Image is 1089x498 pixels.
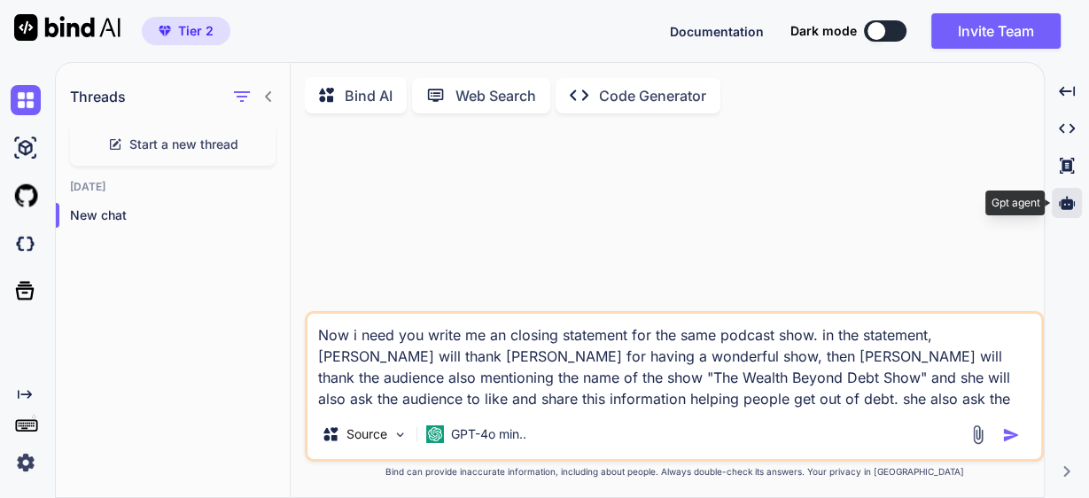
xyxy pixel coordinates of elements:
span: Start a new thread [129,136,238,153]
textarea: Now i need you write me an closing statement for the same podcast show. in the statement, [PERSON... [307,314,1041,409]
button: Documentation [670,22,764,41]
p: Bind AI [345,85,393,106]
h2: [DATE] [56,180,290,194]
button: premiumTier 2 [142,17,230,45]
img: GPT-4o mini [426,425,444,443]
p: GPT-4o min.. [451,425,526,443]
p: New chat [70,206,290,224]
span: Tier 2 [178,22,214,40]
div: Gpt agent [985,191,1045,215]
img: Pick Models [393,427,408,442]
p: Web Search [455,85,536,106]
img: Bind AI [14,14,121,41]
span: Dark mode [790,22,857,40]
img: ai-studio [11,133,41,163]
img: attachment [968,424,988,445]
img: chat [11,85,41,115]
img: premium [159,26,171,36]
h1: Threads [70,86,126,107]
p: Code Generator [599,85,706,106]
p: Bind can provide inaccurate information, including about people. Always double-check its answers.... [305,465,1044,479]
span: Documentation [670,24,764,39]
img: icon [1002,426,1020,444]
img: darkCloudIdeIcon [11,229,41,259]
p: Source [346,425,387,443]
button: Invite Team [931,13,1061,49]
img: settings [11,447,41,478]
img: githubLight [11,181,41,211]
